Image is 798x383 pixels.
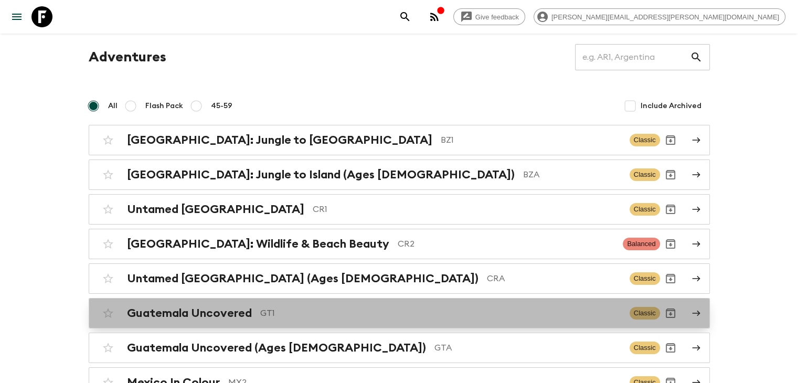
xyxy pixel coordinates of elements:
[127,203,304,216] h2: Untamed [GEOGRAPHIC_DATA]
[89,194,710,225] a: Untamed [GEOGRAPHIC_DATA]CR1ClassicArchive
[546,13,785,21] span: [PERSON_NAME][EMAIL_ADDRESS][PERSON_NAME][DOMAIN_NAME]
[575,42,690,72] input: e.g. AR1, Argentina
[260,307,621,320] p: GT1
[89,229,710,259] a: [GEOGRAPHIC_DATA]: Wildlife & Beach BeautyCR2BalancedArchive
[434,342,621,354] p: GTA
[211,101,232,111] span: 45-59
[127,168,515,182] h2: [GEOGRAPHIC_DATA]: Jungle to Island (Ages [DEMOGRAPHIC_DATA])
[523,168,621,181] p: BZA
[534,8,785,25] div: [PERSON_NAME][EMAIL_ADDRESS][PERSON_NAME][DOMAIN_NAME]
[660,130,681,151] button: Archive
[6,6,27,27] button: menu
[660,233,681,254] button: Archive
[89,333,710,363] a: Guatemala Uncovered (Ages [DEMOGRAPHIC_DATA])GTAClassicArchive
[641,101,701,111] span: Include Archived
[630,203,660,216] span: Classic
[395,6,416,27] button: search adventures
[89,159,710,190] a: [GEOGRAPHIC_DATA]: Jungle to Island (Ages [DEMOGRAPHIC_DATA])BZAClassicArchive
[313,203,621,216] p: CR1
[127,133,432,147] h2: [GEOGRAPHIC_DATA]: Jungle to [GEOGRAPHIC_DATA]
[660,199,681,220] button: Archive
[398,238,615,250] p: CR2
[660,164,681,185] button: Archive
[89,47,166,68] h1: Adventures
[89,263,710,294] a: Untamed [GEOGRAPHIC_DATA] (Ages [DEMOGRAPHIC_DATA])CRAClassicArchive
[453,8,525,25] a: Give feedback
[441,134,621,146] p: BZ1
[630,134,660,146] span: Classic
[127,272,478,285] h2: Untamed [GEOGRAPHIC_DATA] (Ages [DEMOGRAPHIC_DATA])
[108,101,118,111] span: All
[623,238,659,250] span: Balanced
[660,337,681,358] button: Archive
[487,272,621,285] p: CRA
[630,272,660,285] span: Classic
[630,168,660,181] span: Classic
[127,306,252,320] h2: Guatemala Uncovered
[630,342,660,354] span: Classic
[89,125,710,155] a: [GEOGRAPHIC_DATA]: Jungle to [GEOGRAPHIC_DATA]BZ1ClassicArchive
[630,307,660,320] span: Classic
[127,237,389,251] h2: [GEOGRAPHIC_DATA]: Wildlife & Beach Beauty
[470,13,525,21] span: Give feedback
[660,268,681,289] button: Archive
[660,303,681,324] button: Archive
[89,298,710,328] a: Guatemala UncoveredGT1ClassicArchive
[145,101,183,111] span: Flash Pack
[127,341,426,355] h2: Guatemala Uncovered (Ages [DEMOGRAPHIC_DATA])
